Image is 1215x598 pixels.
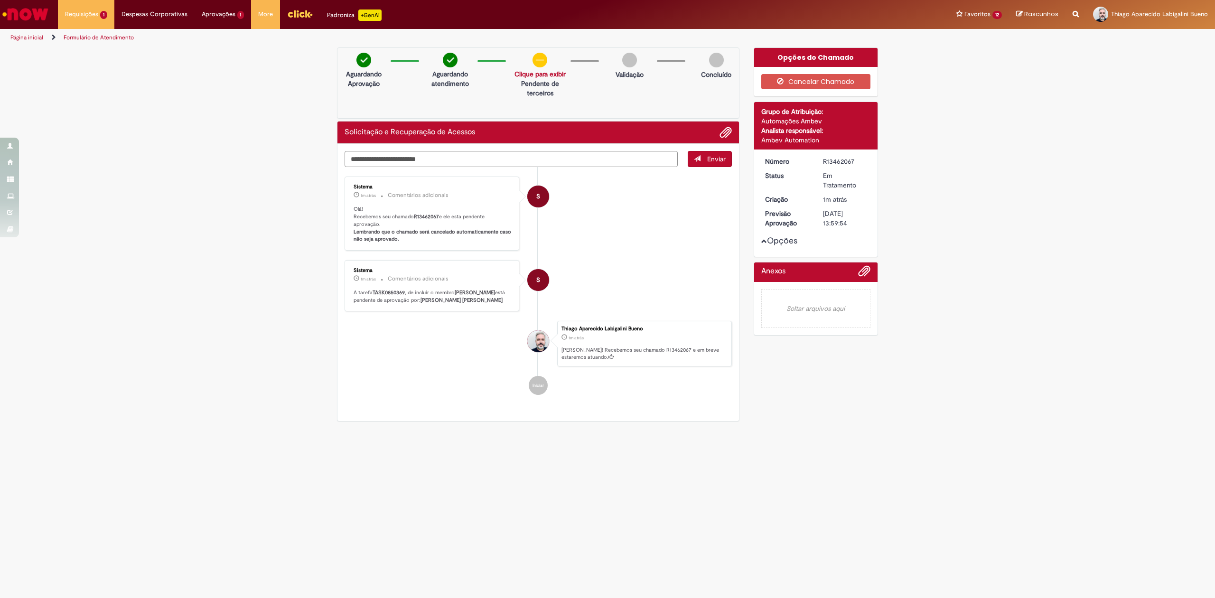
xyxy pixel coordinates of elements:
div: R13462067 [823,157,867,166]
p: Aguardando Aprovação [341,69,386,88]
div: Analista responsável: [761,126,871,135]
button: Adicionar anexos [858,265,870,282]
div: Padroniza [327,9,382,21]
textarea: Digite sua mensagem aqui... [345,151,678,168]
a: Rascunhos [1016,10,1058,19]
h2: Solicitação e Recuperação de Acessos Histórico de tíquete [345,128,475,137]
div: Thiago Aparecido Labigalini Bueno [527,330,549,352]
b: TASK0850369 [373,289,405,296]
button: Cancelar Chamado [761,74,871,89]
dt: Criação [758,195,816,204]
a: Página inicial [10,34,43,41]
a: Clique para exibir [514,70,566,78]
button: Enviar [688,151,732,167]
div: 29/08/2025 11:59:53 [823,195,867,204]
div: Ambev Automation [761,135,871,145]
b: [PERSON_NAME] [PERSON_NAME] [421,297,503,304]
img: img-circle-grey.png [622,53,637,67]
p: [PERSON_NAME]! Recebemos seu chamado R13462067 e em breve estaremos atuando. [561,346,727,361]
p: +GenAi [358,9,382,21]
span: Despesas Corporativas [121,9,187,19]
time: 29/08/2025 12:00:03 [361,276,376,282]
p: Pendente de terceiros [514,79,566,98]
span: Thiago Aparecido Labigalini Bueno [1111,10,1208,18]
span: Requisições [65,9,98,19]
p: A tarefa , de incluir o membro está pendente de aprovação por: [354,289,512,304]
img: circle-minus.png [533,53,547,67]
img: img-circle-grey.png [709,53,724,67]
div: Grupo de Atribuição: [761,107,871,116]
ul: Trilhas de página [7,29,803,47]
div: Thiago Aparecido Labigalini Bueno [561,326,727,332]
span: Rascunhos [1024,9,1058,19]
div: Opções do Chamado [754,48,878,67]
span: S [536,185,540,208]
span: 1m atrás [569,335,584,341]
span: S [536,269,540,291]
div: Automações Ambev [761,116,871,126]
a: Formulário de Atendimento [64,34,134,41]
span: 1m atrás [361,193,376,198]
div: System [527,269,549,291]
span: 1m atrás [361,276,376,282]
img: check-circle-green.png [356,53,371,67]
span: More [258,9,273,19]
b: Lembrando que o chamado será cancelado automaticamente caso não seja aprovado. [354,228,513,243]
img: ServiceNow [1,5,50,24]
span: 1 [100,11,107,19]
h2: Anexos [761,267,785,276]
img: click_logo_yellow_360x200.png [287,7,313,21]
div: Sistema [354,184,512,190]
dt: Status [758,171,816,180]
p: Aguardando atendimento [428,69,472,88]
p: Validação [616,70,644,79]
span: Favoritos [964,9,991,19]
ul: Histórico de tíquete [345,167,732,404]
p: Olá! Recebemos seu chamado e ele esta pendente aprovação. [354,206,512,243]
li: Thiago Aparecido Labigalini Bueno [345,321,732,366]
b: R13462067 [414,213,439,220]
small: Comentários adicionais [388,191,449,199]
em: Soltar arquivos aqui [761,289,871,328]
button: Adicionar anexos [720,126,732,139]
dt: Previsão Aprovação [758,209,816,228]
span: 12 [992,11,1002,19]
span: Aprovações [202,9,235,19]
time: 29/08/2025 12:00:04 [361,193,376,198]
small: Comentários adicionais [388,275,449,283]
img: check-circle-green.png [443,53,458,67]
div: [DATE] 13:59:54 [823,209,867,228]
div: Sistema [354,268,512,273]
dt: Número [758,157,816,166]
b: [PERSON_NAME] [455,289,495,296]
div: System [527,186,549,207]
span: Enviar [707,155,726,163]
div: Em Tratamento [823,171,867,190]
span: 1 [237,11,244,19]
time: 29/08/2025 11:59:53 [823,195,847,204]
time: 29/08/2025 11:59:53 [569,335,584,341]
p: Concluído [701,70,731,79]
span: 1m atrás [823,195,847,204]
